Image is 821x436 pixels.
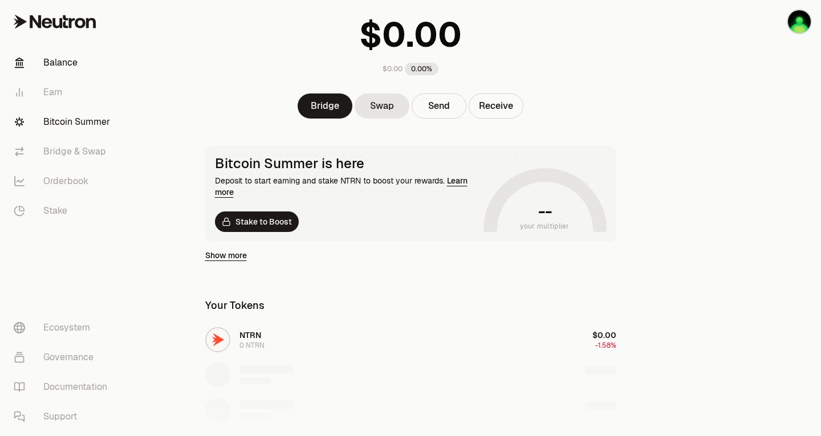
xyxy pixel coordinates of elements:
[520,221,570,232] span: your multiplier
[788,10,811,33] img: Cosmos Wallet
[5,402,123,431] a: Support
[205,250,247,261] a: Show more
[405,63,438,75] div: 0.00%
[383,64,403,74] div: $0.00
[355,93,409,119] a: Swap
[5,48,123,78] a: Balance
[5,196,123,226] a: Stake
[5,137,123,166] a: Bridge & Swap
[5,313,123,343] a: Ecosystem
[215,156,479,172] div: Bitcoin Summer is here
[5,107,123,137] a: Bitcoin Summer
[5,343,123,372] a: Governance
[5,78,123,107] a: Earn
[215,175,479,198] div: Deposit to start earning and stake NTRN to boost your rewards.
[469,93,523,119] button: Receive
[412,93,466,119] button: Send
[538,202,551,221] h1: --
[5,166,123,196] a: Orderbook
[5,372,123,402] a: Documentation
[298,93,352,119] a: Bridge
[205,298,265,313] div: Your Tokens
[215,211,299,232] a: Stake to Boost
